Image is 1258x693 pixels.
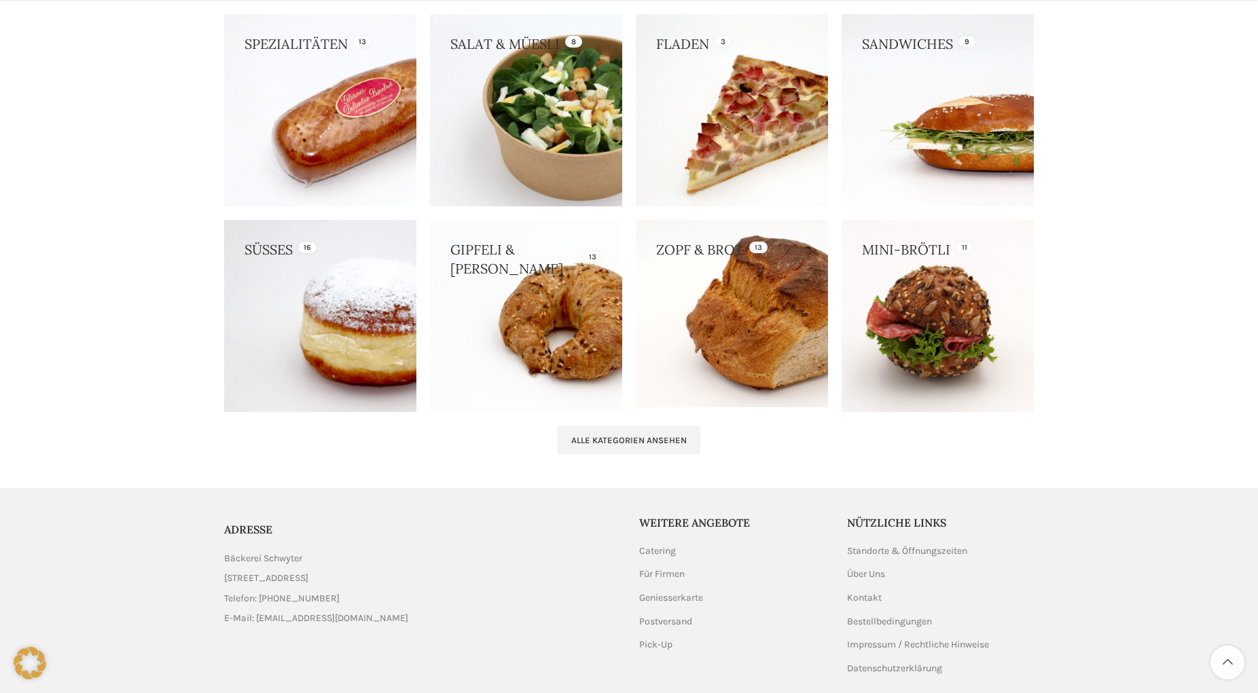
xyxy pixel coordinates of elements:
a: Standorte & Öffnungszeiten [847,544,969,558]
a: List item link [224,591,619,606]
span: Alle Kategorien ansehen [571,435,687,446]
a: Catering [639,544,677,558]
a: Bestellbedingungen [847,615,933,629]
a: Pick-Up [639,638,674,652]
a: Postversand [639,615,694,629]
a: Impressum / Rechtliche Hinweise [847,638,990,652]
a: Alle Kategorien ansehen [558,426,700,454]
a: Geniesserkarte [639,591,704,605]
a: Über Uns [847,567,886,581]
a: Scroll to top button [1210,645,1244,679]
a: List item link [224,611,619,626]
a: Datenschutzerklärung [847,662,943,675]
span: [STREET_ADDRESS] [224,571,308,586]
h5: Nützliche Links [847,515,1035,530]
a: Für Firmen [639,567,686,581]
a: Kontakt [847,591,883,605]
span: Bäckerei Schwyter [224,551,302,566]
span: ADRESSE [224,523,272,536]
h5: Weitere Angebote [639,515,827,530]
